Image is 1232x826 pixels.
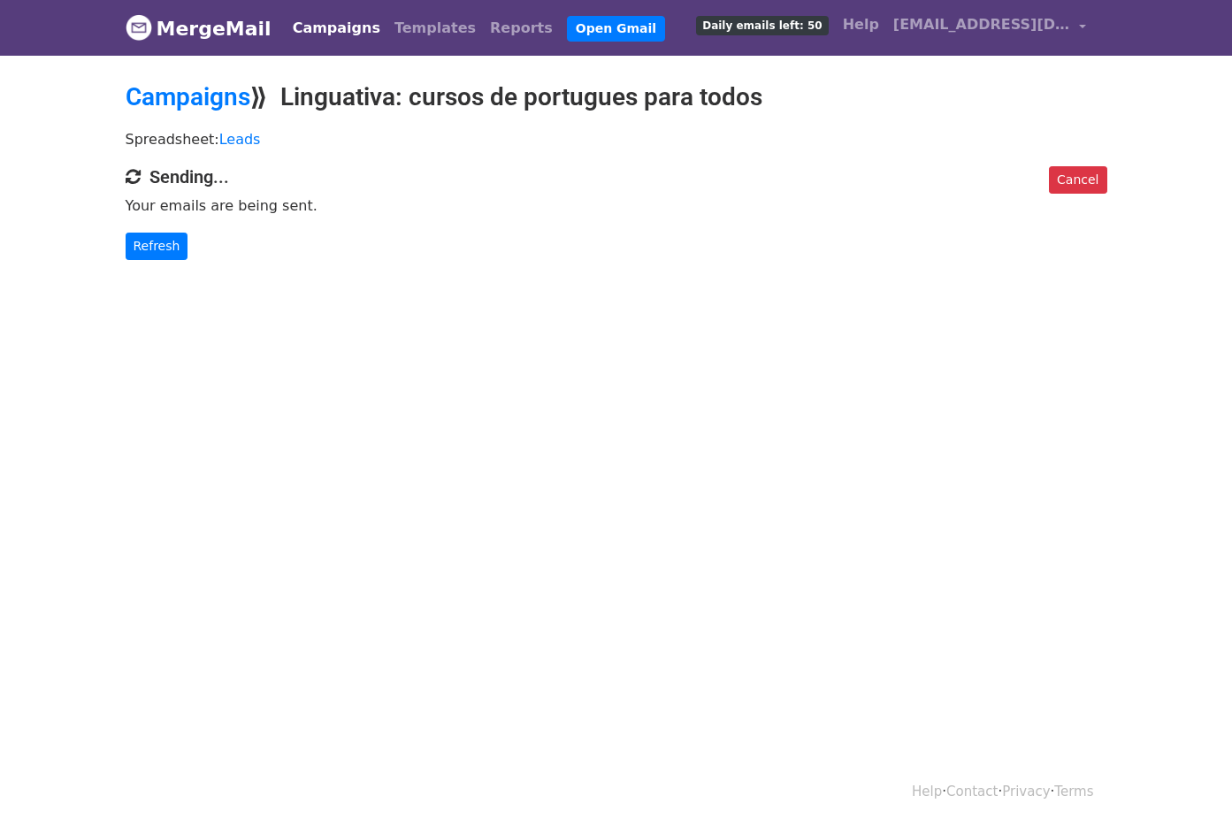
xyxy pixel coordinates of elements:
[126,130,1107,149] p: Spreadsheet:
[567,16,665,42] a: Open Gmail
[286,11,387,46] a: Campaigns
[836,7,886,42] a: Help
[126,82,250,111] a: Campaigns
[1049,166,1106,194] a: Cancel
[1144,741,1232,826] iframe: Chat Widget
[126,196,1107,215] p: Your emails are being sent.
[219,131,261,148] a: Leads
[126,10,272,47] a: MergeMail
[893,14,1070,35] span: [EMAIL_ADDRESS][DOMAIN_NAME]
[1002,784,1050,799] a: Privacy
[126,82,1107,112] h2: ⟫ Linguativa: cursos de portugues para todos
[946,784,998,799] a: Contact
[126,166,1107,187] h4: Sending...
[696,16,828,35] span: Daily emails left: 50
[689,7,835,42] a: Daily emails left: 50
[483,11,560,46] a: Reports
[387,11,483,46] a: Templates
[126,233,188,260] a: Refresh
[126,14,152,41] img: MergeMail logo
[1054,784,1093,799] a: Terms
[886,7,1093,49] a: [EMAIL_ADDRESS][DOMAIN_NAME]
[912,784,942,799] a: Help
